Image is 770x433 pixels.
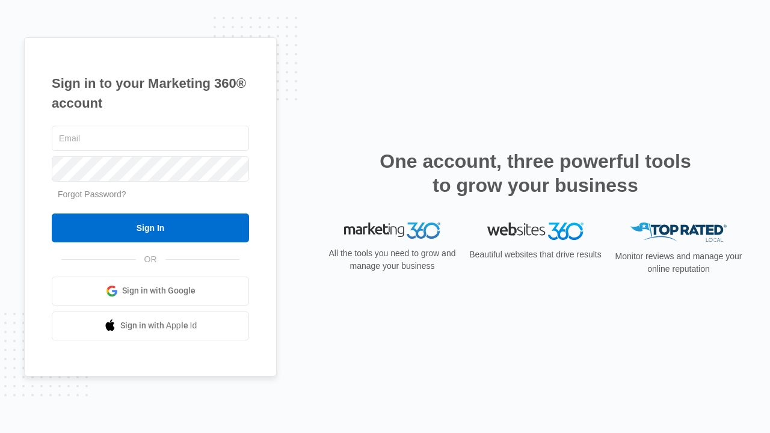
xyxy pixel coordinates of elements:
[630,223,727,242] img: Top Rated Local
[376,149,695,197] h2: One account, three powerful tools to grow your business
[52,126,249,151] input: Email
[120,319,197,332] span: Sign in with Apple Id
[52,312,249,340] a: Sign in with Apple Id
[325,247,460,272] p: All the tools you need to grow and manage your business
[611,250,746,275] p: Monitor reviews and manage your online reputation
[122,284,196,297] span: Sign in with Google
[344,223,440,239] img: Marketing 360
[58,189,126,199] a: Forgot Password?
[52,213,249,242] input: Sign In
[52,277,249,306] a: Sign in with Google
[52,73,249,113] h1: Sign in to your Marketing 360® account
[468,248,603,261] p: Beautiful websites that drive results
[487,223,584,240] img: Websites 360
[136,253,165,266] span: OR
